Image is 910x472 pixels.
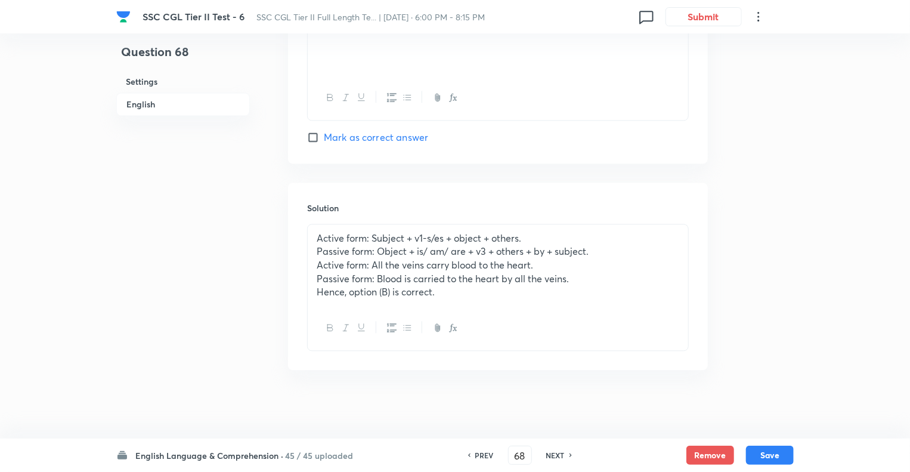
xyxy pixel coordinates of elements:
[317,272,679,286] p: Passive form: Blood is carried to the heart by all the veins.
[116,10,133,24] a: Company Logo
[317,285,679,299] p: Hence, option (B) is correct.
[143,10,244,23] span: SSC CGL Tier II Test - 6
[324,130,428,144] span: Mark as correct answer
[317,245,679,258] p: Passive form: Object + is/ am/ are + v3 + others + by + subject.
[317,258,679,272] p: Active form: All the veins carry blood to the heart.
[746,446,794,465] button: Save
[135,449,283,462] h6: English Language & Comprehension ·
[666,7,742,26] button: Submit
[307,202,689,214] h6: Solution
[256,11,485,23] span: SSC CGL Tier II Full Length Te... | [DATE] · 6:00 PM - 8:15 PM
[317,232,679,245] p: Active form: Subject + v1-s/es + object + others.
[116,43,250,70] h4: Question 68
[686,446,734,465] button: Remove
[116,92,250,116] h6: English
[116,10,131,24] img: Company Logo
[116,70,250,92] h6: Settings
[475,450,494,461] h6: PREV
[546,450,565,461] h6: NEXT
[285,449,353,462] h6: 45 / 45 uploaded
